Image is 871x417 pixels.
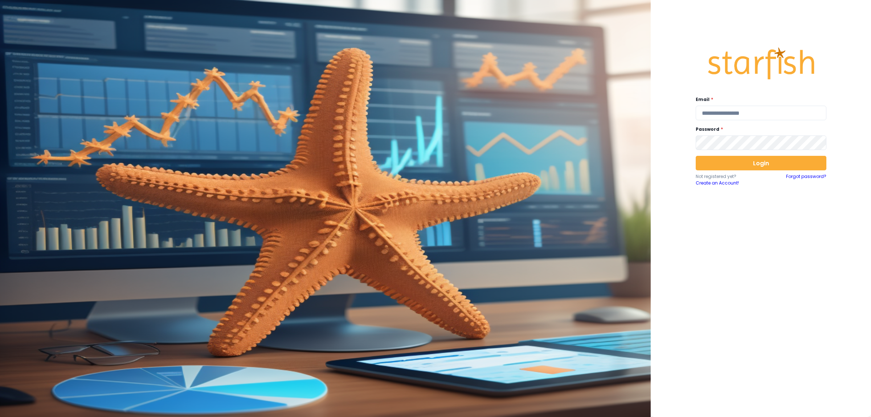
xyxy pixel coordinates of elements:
[696,96,822,103] label: Email
[696,180,761,186] a: Create an Account!
[696,126,822,133] label: Password
[696,156,826,170] button: Login
[707,41,815,86] img: Logo.42cb71d561138c82c4ab.png
[786,173,826,186] a: Forgot password?
[696,173,761,180] p: Not registered yet?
